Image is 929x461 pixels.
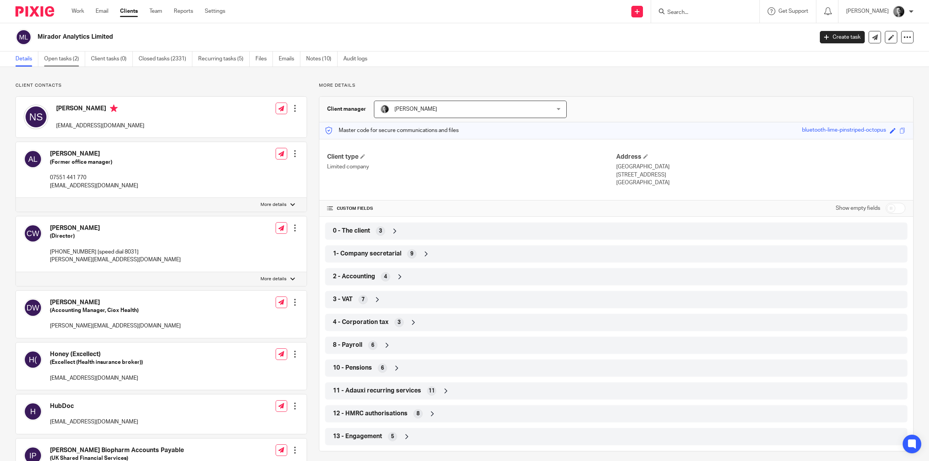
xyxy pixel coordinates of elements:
h4: [PERSON_NAME] Biopharm Accounts Payable [50,446,223,454]
h5: (Accounting Manager, Ciox Health) [50,307,181,314]
span: 11 [429,387,435,395]
span: 2 - Accounting [333,272,375,281]
h3: Client manager [327,105,366,113]
span: 11 - Adauxi recurring services [333,387,421,395]
img: svg%3E [24,350,42,369]
img: svg%3E [24,402,42,421]
img: Pixie [15,6,54,17]
i: Primary [110,105,118,112]
span: 13 - Engagement [333,432,382,440]
p: [PHONE_NUMBER] [speed dial 8031] [50,248,181,256]
span: 1- Company secretarial [333,250,401,258]
span: 8 - Payroll [333,341,362,349]
a: Details [15,51,38,67]
p: More details [261,202,286,208]
img: svg%3E [15,29,32,45]
a: Recurring tasks (5) [198,51,250,67]
span: 8 [417,410,420,418]
h4: Address [616,153,905,161]
span: 9 [410,250,413,258]
input: Search [667,9,736,16]
h5: (Director) [50,232,181,240]
p: [EMAIL_ADDRESS][DOMAIN_NAME] [50,418,138,426]
span: 7 [362,296,365,303]
p: [GEOGRAPHIC_DATA] [616,163,905,171]
a: Open tasks (2) [44,51,85,67]
a: Work [72,7,84,15]
a: Clients [120,7,138,15]
h4: Honey (Excellect) [50,350,143,358]
h5: (Former office manager) [50,158,138,166]
img: DSC_9061-3.jpg [893,5,905,18]
label: Show empty fields [836,204,880,212]
a: Emails [279,51,300,67]
img: svg%3E [24,224,42,243]
p: More details [261,276,286,282]
span: 4 [384,273,387,281]
p: [EMAIL_ADDRESS][DOMAIN_NAME] [50,182,138,190]
span: 0 - The client [333,227,370,235]
span: [PERSON_NAME] [394,106,437,112]
span: 6 [371,341,374,349]
span: 6 [381,364,384,372]
span: 4 - Corporation tax [333,318,389,326]
span: 3 - VAT [333,295,353,303]
h4: Client type [327,153,616,161]
a: Settings [205,7,225,15]
p: Master code for secure communications and files [325,127,459,134]
h4: [PERSON_NAME] [50,224,181,232]
h4: CUSTOM FIELDS [327,206,616,212]
p: [STREET_ADDRESS] [616,171,905,179]
p: [EMAIL_ADDRESS][DOMAIN_NAME] [50,374,143,382]
img: svg%3E [24,150,42,168]
h4: [PERSON_NAME] [50,298,181,307]
span: 12 - HMRC authorisations [333,410,408,418]
p: More details [319,82,914,89]
h4: [PERSON_NAME] [50,150,138,158]
span: 3 [379,227,382,235]
p: [PERSON_NAME][EMAIL_ADDRESS][DOMAIN_NAME] [50,256,181,264]
h4: HubDoc [50,402,138,410]
a: Email [96,7,108,15]
span: 3 [398,319,401,326]
img: svg%3E [24,105,48,129]
a: Closed tasks (2331) [139,51,192,67]
a: Reports [174,7,193,15]
a: Files [255,51,273,67]
a: Client tasks (0) [91,51,133,67]
a: Team [149,7,162,15]
p: [PERSON_NAME] [846,7,889,15]
p: 07551 441 770 [50,174,138,182]
p: Client contacts [15,82,307,89]
a: Notes (10) [306,51,338,67]
h5: (Excellect (Health insurance broker)) [50,358,143,366]
img: svg%3E [24,298,42,317]
h2: Mirador Analytics Limited [38,33,654,41]
span: Get Support [778,9,808,14]
p: Limited company [327,163,616,171]
h4: [PERSON_NAME] [56,105,144,114]
p: [PERSON_NAME][EMAIL_ADDRESS][DOMAIN_NAME] [50,322,181,330]
img: DSC_9061-3.jpg [380,105,389,114]
p: [GEOGRAPHIC_DATA] [616,179,905,187]
div: bluetooth-lime-pinstriped-octopus [802,126,886,135]
a: Create task [820,31,865,43]
a: Audit logs [343,51,373,67]
p: [EMAIL_ADDRESS][DOMAIN_NAME] [56,122,144,130]
span: 10 - Pensions [333,364,372,372]
span: 5 [391,433,394,440]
